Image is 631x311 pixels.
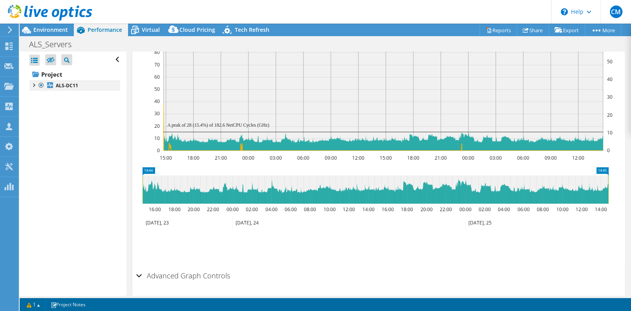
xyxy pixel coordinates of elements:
text: 08:00 [304,206,316,213]
a: Reports [479,24,517,36]
text: 40 [607,76,613,83]
text: 22:00 [207,206,219,213]
text: 20:00 [421,206,433,213]
text: 12:00 [343,206,355,213]
text: 03:00 [270,155,282,161]
span: Performance [88,26,122,33]
text: 60 [154,74,160,80]
text: 18:00 [187,155,199,161]
span: Cloud Pricing [179,26,215,33]
text: 04:00 [498,206,510,213]
text: 0 [607,147,610,154]
text: 06:00 [297,155,309,161]
text: 0 [157,147,160,154]
span: CM [610,6,622,18]
a: Export [549,24,585,36]
text: 00:00 [227,206,239,213]
text: 21:00 [435,155,447,161]
text: 02:00 [479,206,491,213]
text: 50 [154,86,160,92]
text: 00:00 [462,155,474,161]
text: 15:00 [160,155,172,161]
b: ALS-DC11 [56,82,78,89]
text: 06:00 [518,206,530,213]
span: Virtual [142,26,160,33]
text: 16:00 [382,206,394,213]
a: ALS-DC11 [29,81,120,91]
text: 14:00 [595,206,607,213]
h2: Advanced Graph Controls [136,268,230,283]
text: A peak of 28 (15.4%) of 182.6 NetCPU Cycles (GHz) [167,122,269,128]
text: 04:00 [265,206,278,213]
h1: ALS_Servers [26,40,84,49]
a: 1 [21,300,46,309]
a: More [585,24,621,36]
text: 20 [607,112,613,118]
a: Project Notes [45,300,91,309]
text: 03:00 [490,155,502,161]
text: 15:00 [380,155,392,161]
text: 10 [154,135,160,142]
text: 30 [607,94,613,100]
text: 12:00 [576,206,588,213]
text: 12:00 [572,155,584,161]
text: 10:00 [324,206,336,213]
a: Share [517,24,549,36]
text: 16:00 [149,206,161,213]
span: Environment [33,26,68,33]
span: Tech Refresh [235,26,269,33]
text: 30 [154,110,160,117]
text: 18:00 [401,206,413,213]
svg: \n [561,8,568,15]
text: 20 [154,123,160,129]
a: Project [29,68,120,81]
text: 12:00 [352,155,364,161]
text: 09:00 [325,155,337,161]
text: 18:00 [168,206,181,213]
text: 70 [154,61,160,68]
text: 00:00 [242,155,254,161]
text: 22:00 [440,206,452,213]
text: 06:00 [517,155,529,161]
text: 18:00 [407,155,419,161]
text: 21:00 [215,155,227,161]
text: 14:00 [362,206,375,213]
text: 40 [154,98,160,105]
text: 10:00 [556,206,569,213]
text: 08:00 [537,206,549,213]
text: 50 [607,58,613,65]
text: 09:00 [545,155,557,161]
text: 02:00 [246,206,258,213]
text: 06:00 [285,206,297,213]
text: 00:00 [459,206,472,213]
text: 20:00 [188,206,200,213]
text: 80 [154,49,160,55]
text: 10 [607,129,613,136]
